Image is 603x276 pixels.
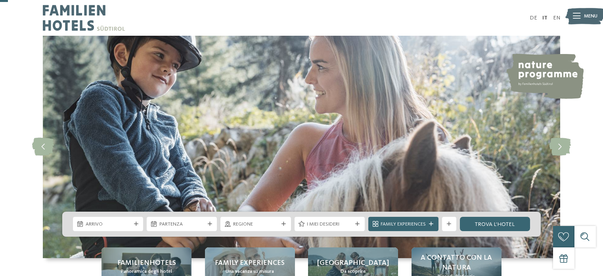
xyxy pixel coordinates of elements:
span: Familienhotels [117,258,176,268]
span: Partenza [159,221,205,228]
span: [GEOGRAPHIC_DATA] [317,258,389,268]
a: DE [530,15,537,21]
span: I miei desideri [307,221,352,228]
img: nature programme by Familienhotels Südtirol [505,54,584,99]
span: Family Experiences [381,221,426,228]
span: Menu [584,13,597,20]
a: trova l’hotel [460,217,530,231]
a: EN [553,15,560,21]
span: Una vacanza su misura [226,268,274,275]
span: Da scoprire [341,268,366,275]
span: Panoramica degli hotel [121,268,172,275]
a: IT [542,15,547,21]
span: Arrivo [86,221,131,228]
span: Regione [233,221,278,228]
img: Family hotel Alto Adige: the happy family places! [43,36,560,258]
span: A contatto con la natura [419,253,494,273]
span: Family experiences [215,258,285,268]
